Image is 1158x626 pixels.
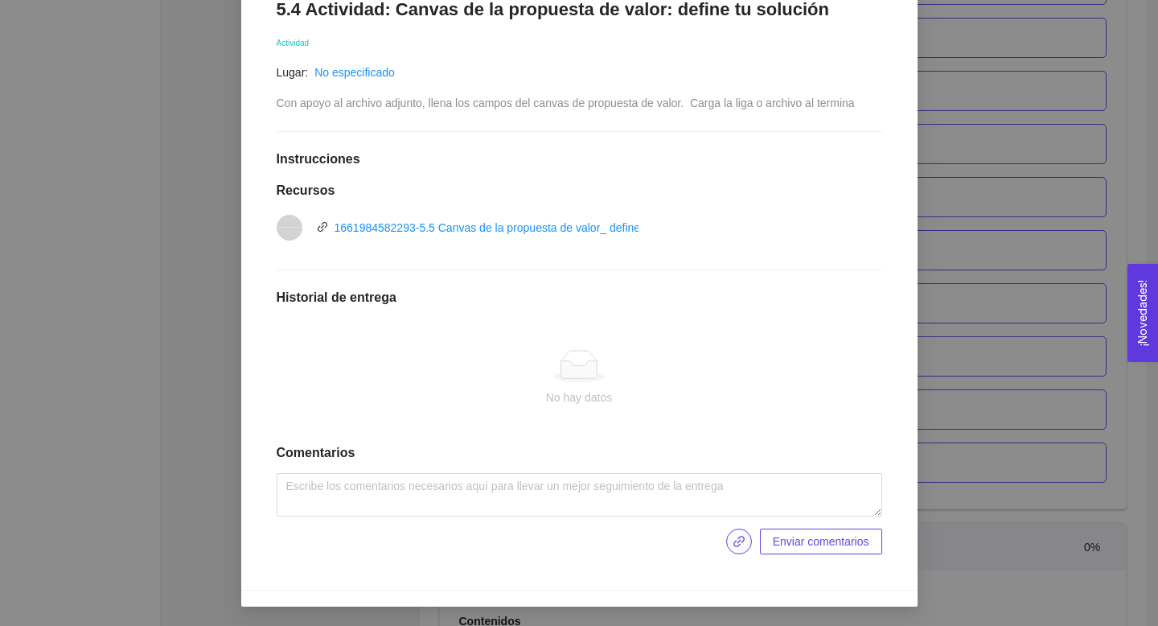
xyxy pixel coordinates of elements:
button: link [726,529,752,554]
span: Actividad [277,39,310,47]
h1: Comentarios [277,445,882,461]
button: Enviar comentarios [760,529,882,554]
a: 1661984582293-5.5 Canvas de la propuesta de valor_ define tu solución.pptx [335,221,722,234]
span: link [317,221,328,233]
h1: Historial de entrega [277,290,882,306]
span: link [727,535,751,548]
span: Enviar comentarios [773,533,869,550]
span: Con apoyo al archivo adjunto, llena los campos del canvas de propuesta de valor. Carga la liga o ... [277,97,855,109]
span: link [726,535,752,548]
div: No hay datos [289,389,869,406]
button: Open Feedback Widget [1127,264,1158,362]
h1: Instrucciones [277,151,882,167]
article: Lugar: [277,64,309,81]
h1: Recursos [277,183,882,199]
span: vnd.openxmlformats-officedocument.presentationml.presentation [277,226,300,228]
a: No especificado [314,66,395,79]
